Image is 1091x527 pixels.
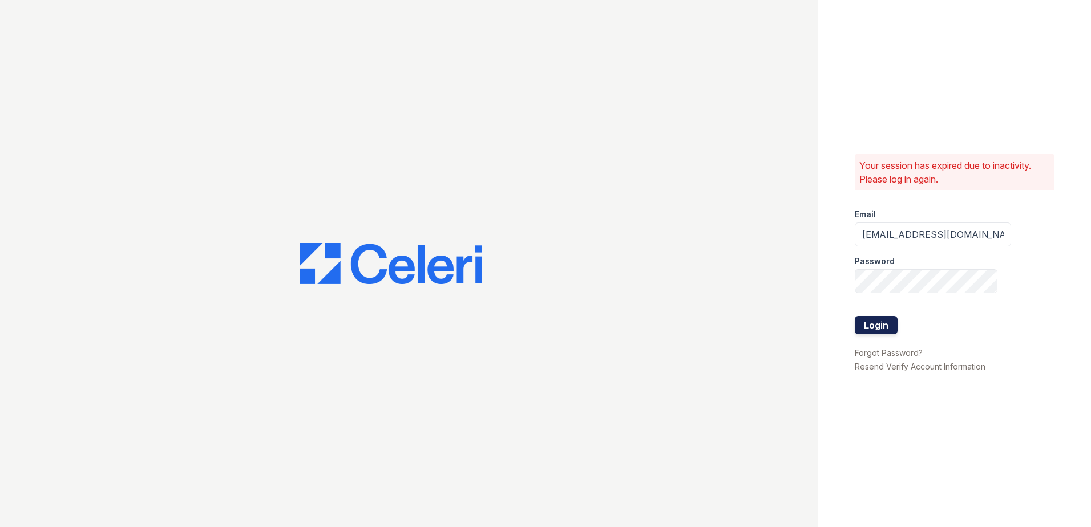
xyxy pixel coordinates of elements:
[855,209,876,220] label: Email
[855,256,895,267] label: Password
[855,362,985,371] a: Resend Verify Account Information
[300,243,482,284] img: CE_Logo_Blue-a8612792a0a2168367f1c8372b55b34899dd931a85d93a1a3d3e32e68fde9ad4.png
[855,316,898,334] button: Login
[855,348,923,358] a: Forgot Password?
[859,159,1050,186] p: Your session has expired due to inactivity. Please log in again.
